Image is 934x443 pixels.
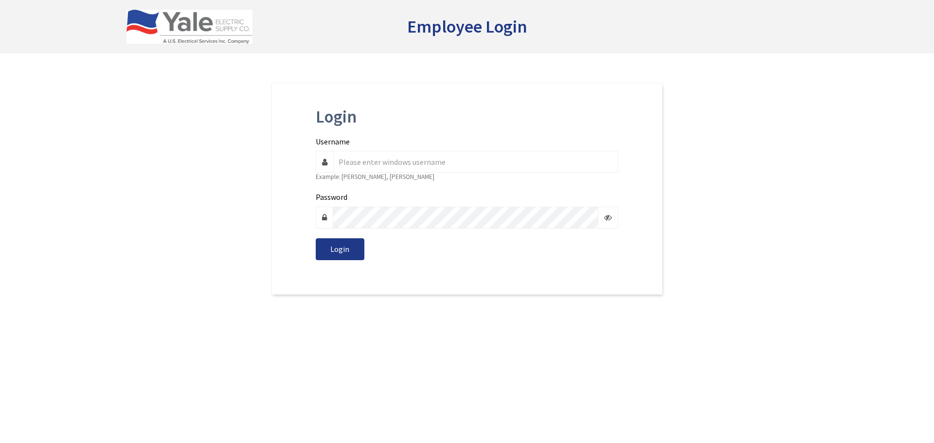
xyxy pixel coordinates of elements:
[316,107,618,126] h2: Login
[316,173,618,182] p: Example: [PERSON_NAME], [PERSON_NAME]
[330,244,349,254] span: Login
[316,238,364,260] button: Login
[316,136,350,147] label: Username
[316,192,347,203] label: Password
[126,10,252,44] img: US Electrical Services, Inc.
[333,151,618,173] input: Username
[598,207,618,229] span: Click here to show/hide password
[407,17,527,36] h2: Employee Login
